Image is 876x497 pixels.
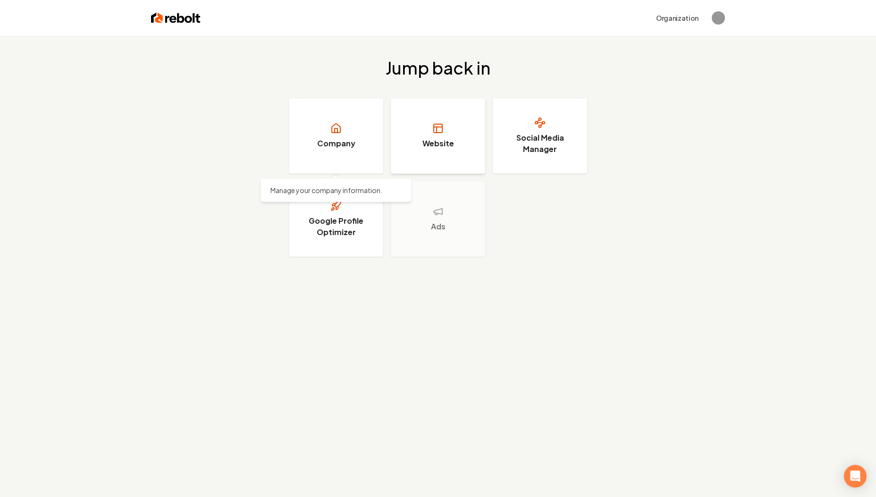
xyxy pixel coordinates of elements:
[289,181,383,257] a: Google Profile Optimizer
[317,138,355,149] h3: Company
[505,132,575,155] h3: Social Media Manager
[391,98,485,174] a: Website
[431,221,446,232] h3: Ads
[712,11,725,25] button: Open user button
[151,11,201,25] img: Rebolt Logo
[270,185,402,195] p: Manage your company information.
[650,9,704,26] button: Organization
[289,98,383,174] a: Company
[386,59,490,77] h2: Jump back in
[844,465,867,488] div: Open Intercom Messenger
[301,215,371,238] h3: Google Profile Optimizer
[422,138,454,149] h3: Website
[493,98,587,174] a: Social Media Manager
[712,11,725,25] img: Saygun Erkaraman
